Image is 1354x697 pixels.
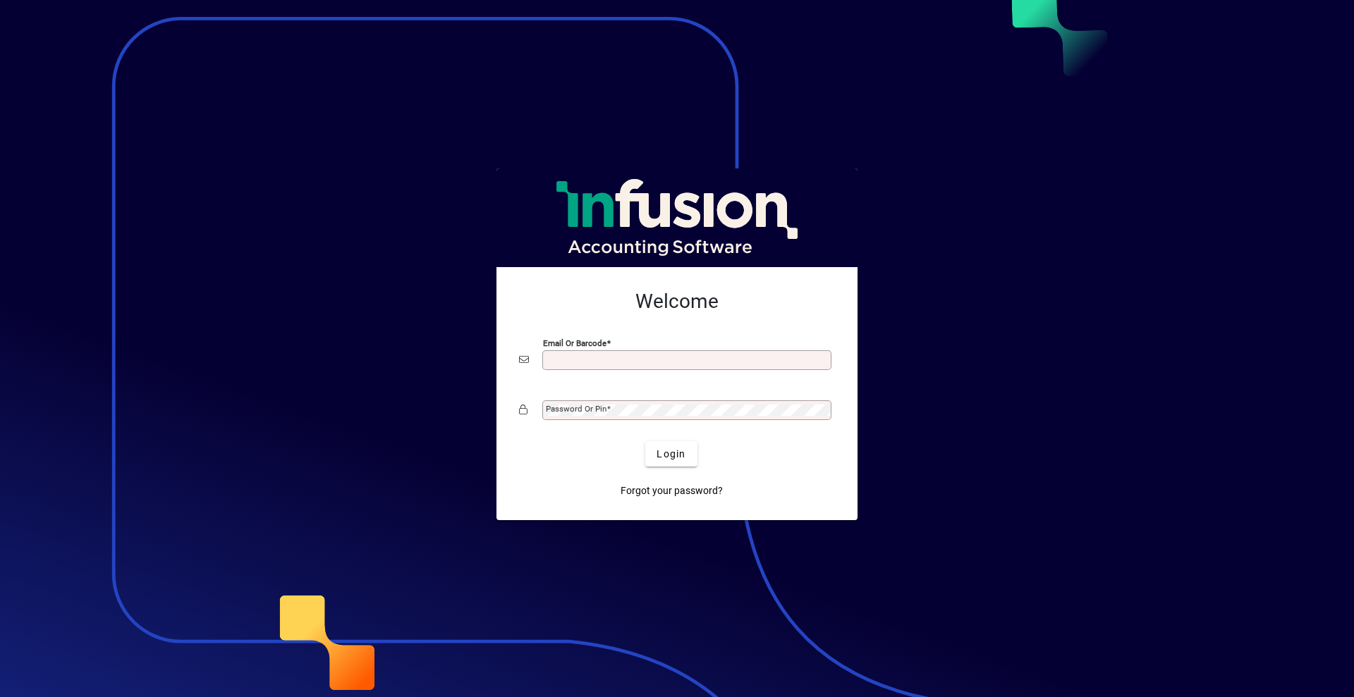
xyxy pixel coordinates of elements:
[645,441,697,467] button: Login
[615,478,728,503] a: Forgot your password?
[621,483,723,498] span: Forgot your password?
[519,290,835,314] h2: Welcome
[657,447,685,462] span: Login
[543,338,606,348] mat-label: Email or Barcode
[546,404,606,414] mat-label: Password or Pin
